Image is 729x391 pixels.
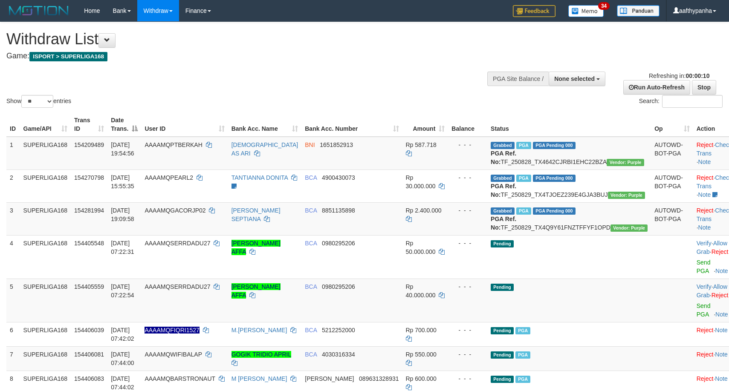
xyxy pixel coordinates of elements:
th: Bank Acc. Name: activate to sort column ascending [228,112,302,137]
td: 5 [6,279,20,322]
span: BCA [305,240,317,247]
span: Marked by aafnonsreyleab [516,207,531,215]
span: Grabbed [491,142,515,149]
span: AAAAMQWIFIBALAP [145,351,202,358]
span: · [697,240,727,255]
label: Show entries [6,95,71,108]
th: Date Trans.: activate to sort column descending [107,112,141,137]
span: Refreshing in: [649,72,709,79]
span: PGA Pending [533,207,576,215]
span: · [697,283,727,299]
span: Grabbed [491,175,515,182]
span: AAAAMQBARSTRONAUT [145,375,215,382]
span: [DATE] 19:09:58 [111,207,134,222]
span: Pending [491,327,514,334]
a: [DEMOGRAPHIC_DATA] AS ARI [231,141,298,157]
span: BCA [305,283,317,290]
span: 154270798 [74,174,104,181]
a: Stop [692,80,716,95]
span: [DATE] 07:44:02 [111,375,134,391]
span: 154406039 [74,327,104,333]
a: Reject [697,174,714,181]
b: PGA Ref. No: [491,216,516,231]
span: 154281994 [74,207,104,214]
th: Status [487,112,651,137]
span: 154209489 [74,141,104,148]
span: 154406083 [74,375,104,382]
td: 2 [6,170,20,202]
a: Verify [697,283,712,290]
a: Note [715,375,728,382]
span: Rp 2.400.000 [406,207,442,214]
td: AUTOWD-BOT-PGA [651,170,693,202]
img: Feedback.jpg [513,5,555,17]
span: BCA [305,174,317,181]
td: TF_250829_TX4TJOEZ239E4GJA3BUJ [487,170,651,202]
a: Reject [712,292,729,299]
th: Op: activate to sort column ascending [651,112,693,137]
div: - - - [451,239,484,247]
span: AAAAMQGACORJP02 [145,207,205,214]
a: Reject [712,248,729,255]
span: Vendor URL: https://trx4.1velocity.biz [610,224,648,232]
a: [PERSON_NAME] AFFA [231,240,281,255]
td: SUPERLIGA168 [20,137,71,170]
th: Game/API: activate to sort column ascending [20,112,71,137]
span: PGA Pending [533,175,576,182]
td: AUTOWD-BOT-PGA [651,137,693,170]
a: [PERSON_NAME] AFFA [231,283,281,299]
span: Pending [491,351,514,359]
span: Rp 550.000 [406,351,437,358]
span: Rp 600.000 [406,375,437,382]
a: Reject [697,207,714,214]
span: Grabbed [491,207,515,215]
td: AUTOWD-BOT-PGA [651,202,693,235]
div: - - - [451,374,484,383]
span: BCA [305,351,317,358]
span: Pending [491,284,514,291]
span: Rp 50.000.000 [406,240,436,255]
span: Copy 5212252000 to clipboard [322,327,355,333]
div: PGA Site Balance / [487,72,549,86]
span: AAAAMQSERRDADU27 [145,240,210,247]
a: Allow Grab [697,283,727,299]
span: [DATE] 07:42:02 [111,327,134,342]
span: Rp 30.000.000 [406,174,436,190]
div: - - - [451,206,484,215]
th: User ID: activate to sort column ascending [141,112,228,137]
a: Send PGA [697,259,711,274]
a: Note [698,224,711,231]
span: BNI [305,141,315,148]
b: PGA Ref. No: [491,183,516,198]
span: None selected [554,75,595,82]
span: [DATE] 07:22:31 [111,240,134,255]
img: panduan.png [617,5,660,17]
span: Pending [491,376,514,383]
a: GOGIK TRIDIO APRIL [231,351,291,358]
span: [PERSON_NAME] [305,375,354,382]
td: TF_250829_TX4Q9Y61FNZTFFYF1OPD [487,202,651,235]
span: Copy 8851135898 to clipboard [322,207,355,214]
td: 4 [6,235,20,279]
img: MOTION_logo.png [6,4,71,17]
a: TANTIANNA DONITA [231,174,288,181]
span: [DATE] 07:44:00 [111,351,134,366]
span: 154405559 [74,283,104,290]
td: 6 [6,322,20,346]
td: SUPERLIGA168 [20,235,71,279]
a: M [PERSON_NAME] [231,375,287,382]
span: Rp 587.718 [406,141,437,148]
span: Copy 089631328931 to clipboard [359,375,399,382]
span: Rp 700.000 [406,327,437,333]
a: Note [698,158,711,165]
td: SUPERLIGA168 [20,170,71,202]
span: Copy 0980295206 to clipboard [322,283,355,290]
span: Marked by aafandaneth [515,351,530,359]
span: ISPORT > SUPERLIGA168 [29,52,107,61]
td: SUPERLIGA168 [20,346,71,371]
div: - - - [451,350,484,359]
th: Bank Acc. Number: activate to sort column ascending [301,112,402,137]
a: [PERSON_NAME] SEPTIANA [231,207,281,222]
span: [DATE] 07:22:54 [111,283,134,299]
span: [DATE] 15:55:35 [111,174,134,190]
